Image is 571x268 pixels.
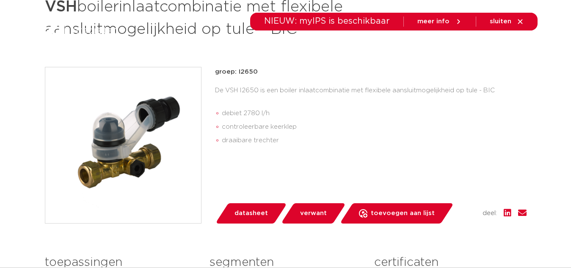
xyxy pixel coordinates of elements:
[424,30,453,65] a: over ons
[222,107,527,120] li: debiet 2780 l/h
[222,134,527,147] li: draaibare trechter
[417,18,450,25] span: meer info
[170,30,453,65] nav: Menu
[264,17,390,25] span: NIEUW: myIPS is beschikbaar
[380,30,407,65] a: services
[281,203,346,224] a: verwant
[490,18,524,25] a: sluiten
[45,67,201,223] img: Product Image for VSH boilerinlaatcombinatie met flexibele aansluitmogelijkheid op tule - BIC
[265,30,310,65] a: toepassingen
[215,203,287,224] a: datasheet
[215,67,527,77] p: groep: I2650
[371,207,435,220] span: toevoegen aan lijst
[222,120,527,134] li: controleerbare keerklep
[234,207,268,220] span: datasheet
[327,30,363,65] a: downloads
[170,30,204,65] a: producten
[483,208,497,218] span: deel:
[300,207,327,220] span: verwant
[417,18,462,25] a: meer info
[495,30,504,65] div: my IPS
[215,84,527,151] div: De VSH I2650 is een boiler inlaatcombinatie met flexibele aansluitmogelijkheid op tule - BIC
[221,30,248,65] a: markten
[490,18,511,25] span: sluiten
